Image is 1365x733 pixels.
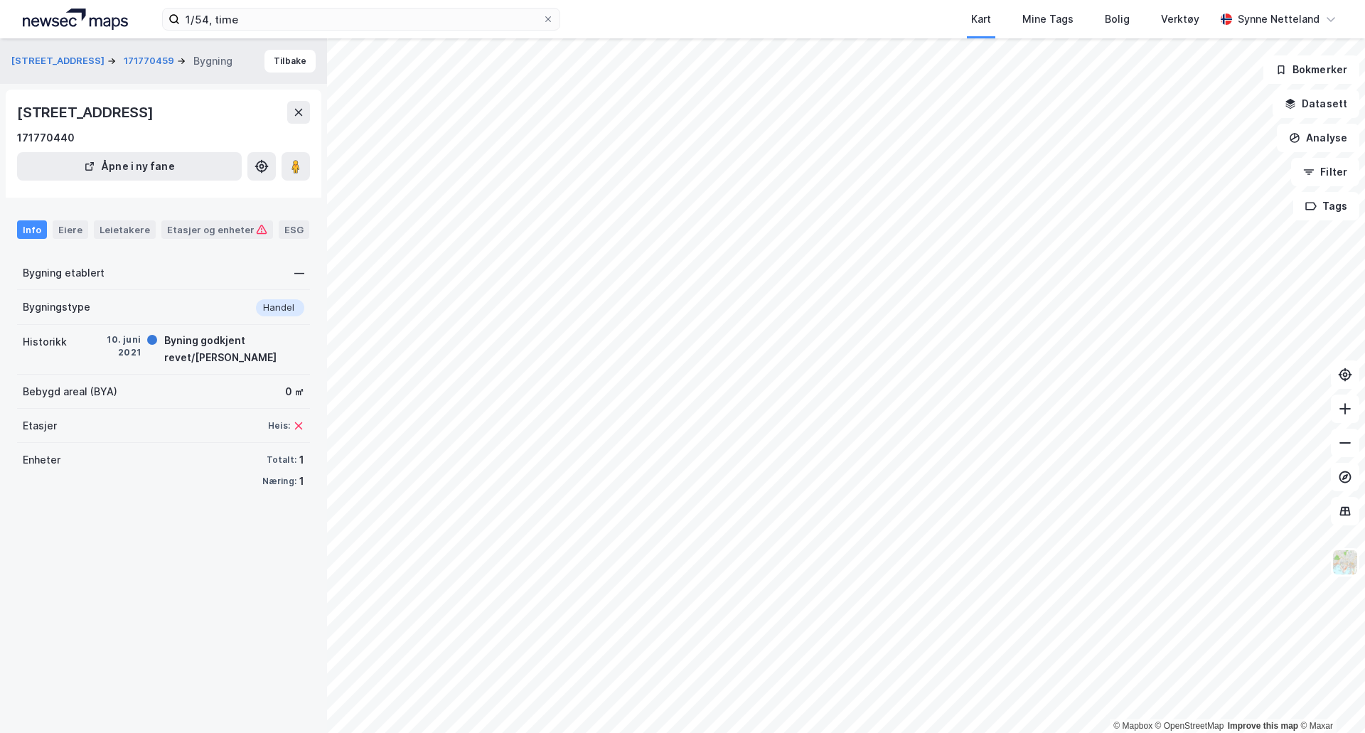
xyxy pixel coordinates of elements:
div: ESG [279,220,309,239]
input: Søk på adresse, matrikkel, gårdeiere, leietakere eller personer [180,9,542,30]
button: Datasett [1273,90,1359,118]
div: 1 [299,473,304,490]
div: Kart [971,11,991,28]
a: Improve this map [1228,721,1298,731]
div: Enheter [23,451,60,469]
div: Mine Tags [1022,11,1074,28]
div: 171770440 [17,129,75,146]
div: Historikk [23,333,67,351]
div: Bygning [193,53,232,70]
div: [STREET_ADDRESS] [17,101,156,124]
iframe: Chat Widget [1294,665,1365,733]
div: — [294,264,304,282]
div: Etasjer [23,417,57,434]
button: Analyse [1277,124,1359,152]
button: Tilbake [264,50,316,73]
button: [STREET_ADDRESS] [11,54,107,68]
div: Info [17,220,47,239]
div: Eiere [53,220,88,239]
div: Etasjer og enheter [167,223,267,236]
button: Bokmerker [1263,55,1359,84]
img: Z [1332,549,1359,576]
div: Verktøy [1161,11,1199,28]
div: Bygningstype [23,299,90,316]
button: 171770459 [124,54,177,68]
div: Kontrollprogram for chat [1294,665,1365,733]
a: OpenStreetMap [1155,721,1224,731]
div: 10. juni 2021 [84,333,141,358]
button: Åpne i ny fane [17,152,242,181]
div: Næring: [262,476,296,487]
div: 1 [299,451,304,469]
button: Filter [1291,158,1359,186]
button: Tags [1293,192,1359,220]
div: Leietakere [94,220,156,239]
a: Mapbox [1113,721,1152,731]
div: Bygning etablert [23,264,105,282]
div: Bolig [1105,11,1130,28]
div: Heis: [268,420,290,432]
div: 0 ㎡ [285,383,304,400]
div: Synne Netteland [1238,11,1319,28]
div: Bebygd areal (BYA) [23,383,117,400]
div: Byning godkjent revet/[PERSON_NAME] [164,332,304,366]
img: logo.a4113a55bc3d86da70a041830d287a7e.svg [23,9,128,30]
div: Totalt: [267,454,296,466]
